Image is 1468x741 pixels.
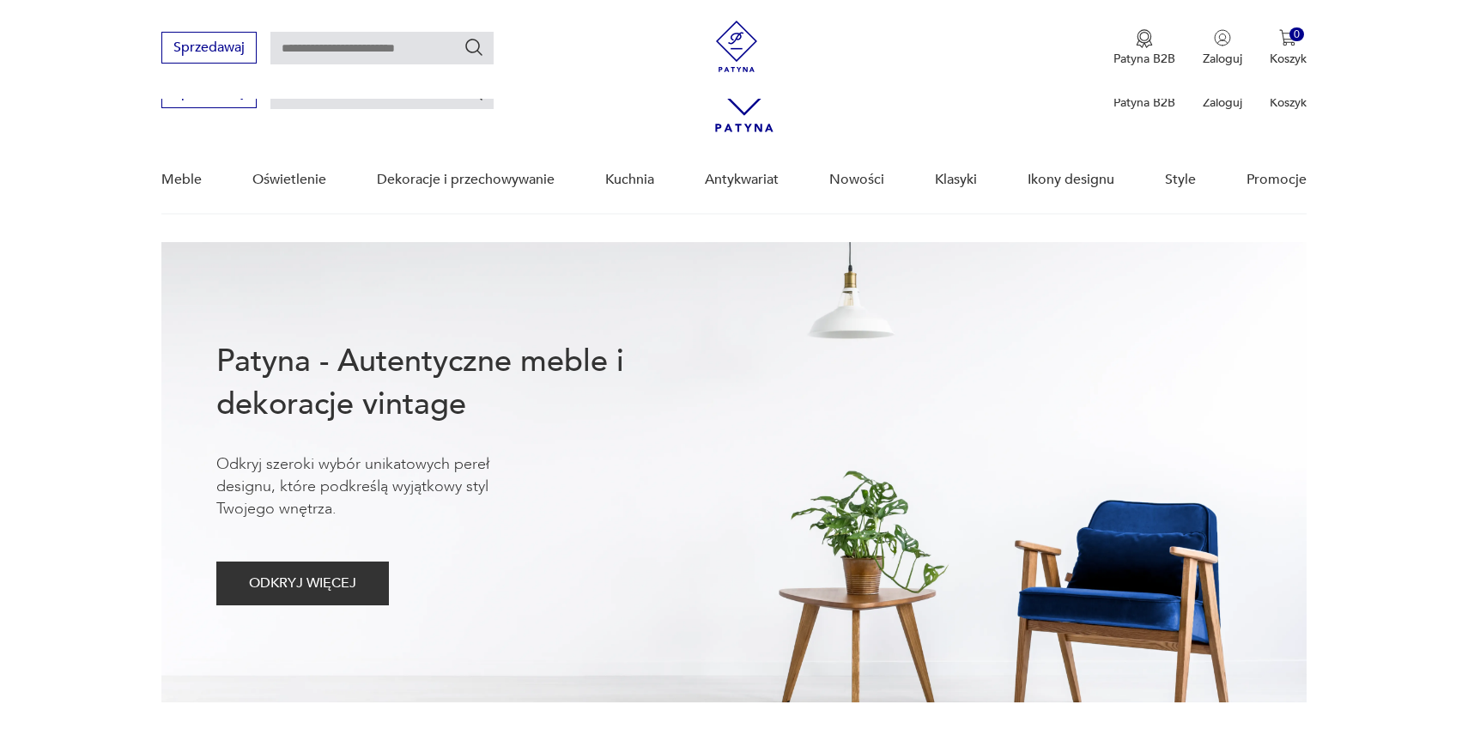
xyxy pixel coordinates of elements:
[161,147,202,213] a: Meble
[1214,29,1231,46] img: Ikonka użytkownika
[1247,147,1307,213] a: Promocje
[216,340,680,426] h1: Patyna - Autentyczne meble i dekoracje vintage
[377,147,555,213] a: Dekoracje i przechowywanie
[161,88,257,100] a: Sprzedawaj
[829,147,884,213] a: Nowości
[216,453,543,520] p: Odkryj szeroki wybór unikatowych pereł designu, które podkreślą wyjątkowy styl Twojego wnętrza.
[252,147,326,213] a: Oświetlenie
[1136,29,1153,48] img: Ikona medalu
[464,37,484,58] button: Szukaj
[216,579,389,591] a: ODKRYJ WIĘCEJ
[605,147,654,213] a: Kuchnia
[1113,94,1175,111] p: Patyna B2B
[216,562,389,605] button: ODKRYJ WIĘCEJ
[1270,29,1307,67] button: 0Koszyk
[1270,51,1307,67] p: Koszyk
[1028,147,1114,213] a: Ikony designu
[1289,27,1304,42] div: 0
[1279,29,1296,46] img: Ikona koszyka
[1165,147,1196,213] a: Style
[1203,29,1242,67] button: Zaloguj
[935,147,977,213] a: Klasyki
[161,32,257,64] button: Sprzedawaj
[1113,51,1175,67] p: Patyna B2B
[1203,51,1242,67] p: Zaloguj
[1203,94,1242,111] p: Zaloguj
[1270,94,1307,111] p: Koszyk
[1113,29,1175,67] button: Patyna B2B
[1113,29,1175,67] a: Ikona medaluPatyna B2B
[705,147,779,213] a: Antykwariat
[161,43,257,55] a: Sprzedawaj
[711,21,762,72] img: Patyna - sklep z meblami i dekoracjami vintage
